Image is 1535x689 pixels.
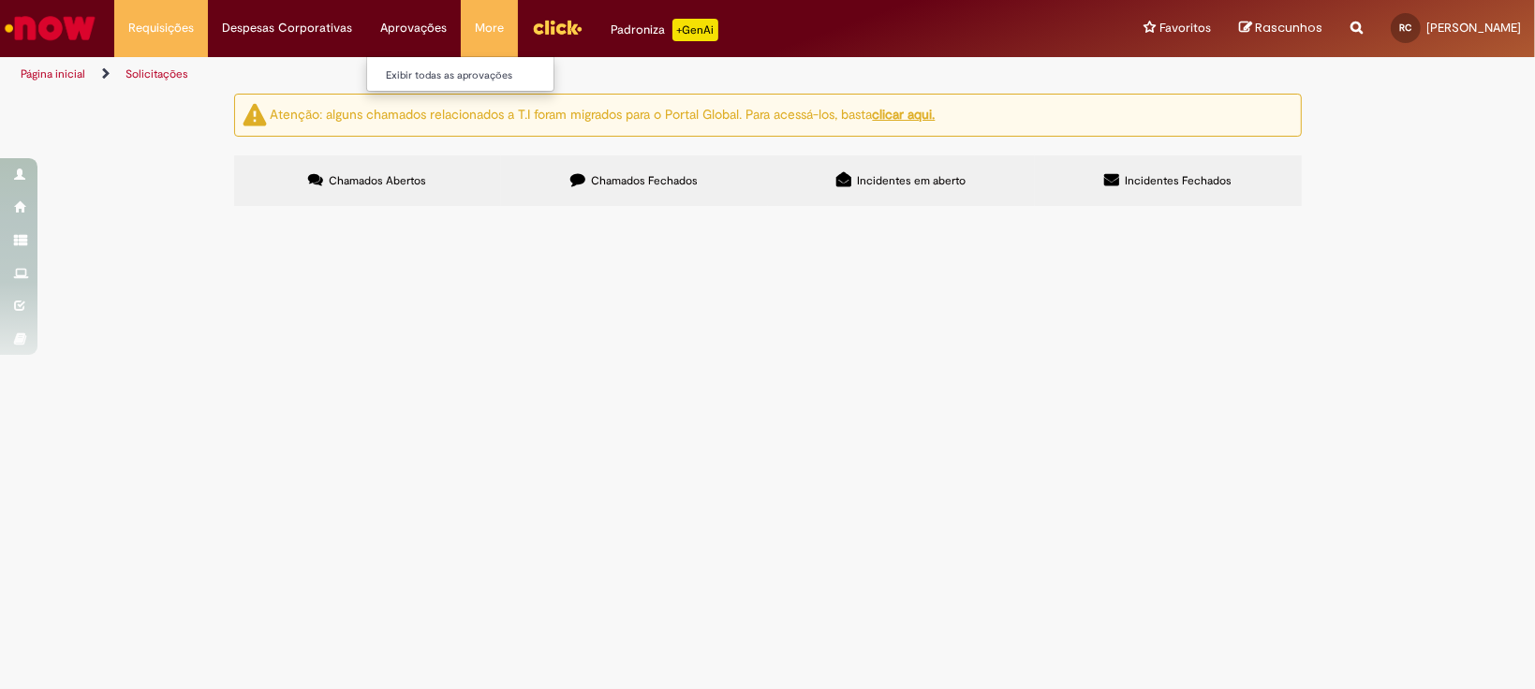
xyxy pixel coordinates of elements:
a: Página inicial [21,66,85,81]
img: click_logo_yellow_360x200.png [532,13,583,41]
span: Requisições [128,19,194,37]
span: Incidentes Fechados [1125,173,1232,188]
span: Incidentes em aberto [857,173,966,188]
ul: Aprovações [366,56,554,92]
ul: Trilhas de página [14,57,1010,92]
span: Chamados Fechados [591,173,698,188]
span: Despesas Corporativas [222,19,352,37]
a: Rascunhos [1239,20,1322,37]
div: Padroniza [611,19,718,41]
span: Aprovações [380,19,447,37]
img: ServiceNow [2,9,98,47]
ng-bind-html: Atenção: alguns chamados relacionados a T.I foram migrados para o Portal Global. Para acessá-los,... [271,106,936,123]
a: clicar aqui. [873,106,936,123]
p: +GenAi [672,19,718,41]
a: Solicitações [125,66,188,81]
span: Rascunhos [1255,19,1322,37]
span: More [475,19,504,37]
span: Favoritos [1159,19,1211,37]
a: Exibir todas as aprovações [367,66,573,86]
span: [PERSON_NAME] [1426,20,1521,36]
span: Chamados Abertos [329,173,426,188]
span: RC [1400,22,1412,34]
